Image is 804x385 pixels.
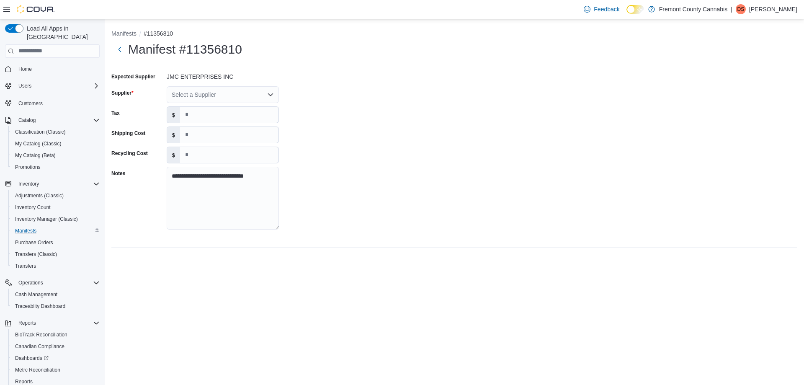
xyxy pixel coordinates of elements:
[15,263,36,269] span: Transfers
[8,126,103,138] button: Classification (Classic)
[12,150,100,160] span: My Catalog (Beta)
[12,191,100,201] span: Adjustments (Classic)
[167,70,279,80] div: JMC ENTERPRISES INC
[15,64,100,74] span: Home
[12,353,52,363] a: Dashboards
[18,83,31,89] span: Users
[18,100,43,107] span: Customers
[128,41,242,58] h1: Manifest #11356810
[8,202,103,213] button: Inventory Count
[12,139,65,149] a: My Catalog (Classic)
[12,226,100,236] span: Manifests
[12,289,100,300] span: Cash Management
[2,277,103,289] button: Operations
[15,303,65,310] span: Traceabilty Dashboard
[12,249,100,259] span: Transfers (Classic)
[15,251,57,258] span: Transfers (Classic)
[12,341,100,351] span: Canadian Compliance
[15,179,42,189] button: Inventory
[18,117,36,124] span: Catalog
[12,127,69,137] a: Classification (Classic)
[15,129,66,135] span: Classification (Classic)
[8,150,103,161] button: My Catalog (Beta)
[12,353,100,363] span: Dashboards
[167,107,180,123] label: $
[18,181,39,187] span: Inventory
[15,115,100,125] span: Catalog
[12,301,69,311] a: Traceabilty Dashboard
[15,179,100,189] span: Inventory
[2,317,103,329] button: Reports
[2,178,103,190] button: Inventory
[8,225,103,237] button: Manifests
[12,261,100,271] span: Transfers
[2,63,103,75] button: Home
[15,81,35,91] button: Users
[15,140,62,147] span: My Catalog (Classic)
[15,227,36,234] span: Manifests
[15,318,39,328] button: Reports
[12,214,100,224] span: Inventory Manager (Classic)
[111,130,145,137] label: Shipping Cost
[12,261,39,271] a: Transfers
[8,248,103,260] button: Transfers (Classic)
[15,204,51,211] span: Inventory Count
[15,192,64,199] span: Adjustments (Classic)
[18,320,36,326] span: Reports
[8,300,103,312] button: Traceabilty Dashboard
[626,5,644,14] input: Dark Mode
[12,162,44,172] a: Promotions
[18,279,43,286] span: Operations
[12,162,100,172] span: Promotions
[15,152,56,159] span: My Catalog (Beta)
[580,1,623,18] a: Feedback
[167,127,180,143] label: $
[8,138,103,150] button: My Catalog (Classic)
[267,91,274,98] button: Open list of options
[15,239,53,246] span: Purchase Orders
[2,97,103,109] button: Customers
[15,115,39,125] button: Catalog
[8,213,103,225] button: Inventory Manager (Classic)
[749,4,797,14] p: [PERSON_NAME]
[12,289,61,300] a: Cash Management
[111,170,125,177] label: Notes
[2,80,103,92] button: Users
[12,238,100,248] span: Purchase Orders
[111,90,134,96] label: Supplier
[111,110,120,116] label: Tax
[8,352,103,364] a: Dashboards
[15,355,49,362] span: Dashboards
[731,4,732,14] p: |
[111,30,137,37] button: Manifests
[111,41,128,58] button: Next
[15,81,100,91] span: Users
[15,278,46,288] button: Operations
[12,238,57,248] a: Purchase Orders
[15,291,57,298] span: Cash Management
[659,4,727,14] p: Fremont County Cannabis
[15,367,60,373] span: Metrc Reconciliation
[736,4,746,14] div: Dana Soux
[12,139,100,149] span: My Catalog (Classic)
[18,66,32,72] span: Home
[8,329,103,341] button: BioTrack Reconciliation
[12,249,60,259] a: Transfers (Classic)
[12,150,59,160] a: My Catalog (Beta)
[111,150,148,157] label: Recycling Cost
[111,73,155,80] label: Expected Supplier
[8,341,103,352] button: Canadian Compliance
[15,343,64,350] span: Canadian Compliance
[111,29,797,39] nav: An example of EuiBreadcrumbs
[12,202,54,212] a: Inventory Count
[12,365,100,375] span: Metrc Reconciliation
[15,216,78,222] span: Inventory Manager (Classic)
[8,289,103,300] button: Cash Management
[17,5,54,13] img: Cova
[8,237,103,248] button: Purchase Orders
[12,214,81,224] a: Inventory Manager (Classic)
[23,24,100,41] span: Load All Apps in [GEOGRAPHIC_DATA]
[15,64,35,74] a: Home
[15,278,100,288] span: Operations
